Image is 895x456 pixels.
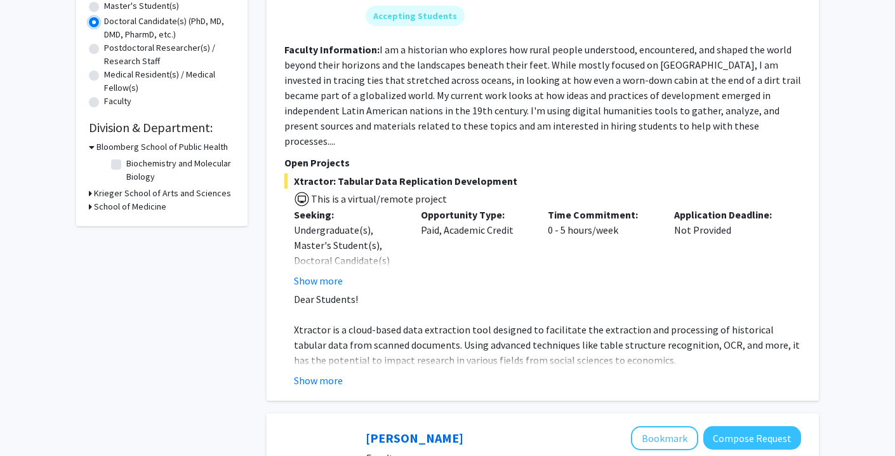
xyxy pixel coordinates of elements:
mat-chip: Accepting Students [366,6,465,26]
div: Undergraduate(s), Master's Student(s), Doctoral Candidate(s) (PhD, MD, DMD, PharmD, etc.) [294,222,402,298]
button: Compose Request to Yannis Paulus [703,426,801,450]
b: Faculty Information: [284,43,380,56]
button: Add Yannis Paulus to Bookmarks [631,426,698,450]
label: Postdoctoral Researcher(s) / Research Staff [104,41,235,68]
label: Faculty [104,95,131,108]
h2: Division & Department: [89,120,235,135]
p: Time Commitment: [548,207,656,222]
label: Biochemistry and Molecular Biology [126,157,232,184]
div: Not Provided [665,207,792,288]
button: Show more [294,373,343,388]
a: [PERSON_NAME] [366,430,463,446]
span: Xtractor: Tabular Data Replication Development [284,173,801,189]
label: Medical Resident(s) / Medical Fellow(s) [104,68,235,95]
h3: Krieger School of Arts and Sciences [94,187,231,200]
p: Application Deadline: [674,207,782,222]
p: Seeking: [294,207,402,222]
fg-read-more: I am a historian who explores how rural people understood, encountered, and shaped the world beyo... [284,43,801,147]
button: Show more [294,273,343,288]
p: Open Projects [284,155,801,170]
h3: Bloomberg School of Public Health [96,140,228,154]
label: Doctoral Candidate(s) (PhD, MD, DMD, PharmD, etc.) [104,15,235,41]
span: Xtractor is a cloud-based data extraction tool designed to facilitate the extraction and processi... [294,323,800,366]
iframe: Chat [10,399,54,446]
div: Paid, Academic Credit [411,207,538,288]
span: This is a virtual/remote project [310,192,447,205]
div: 0 - 5 hours/week [538,207,665,288]
span: Dear Students! [294,293,358,305]
h3: School of Medicine [94,200,166,213]
p: Opportunity Type: [421,207,529,222]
